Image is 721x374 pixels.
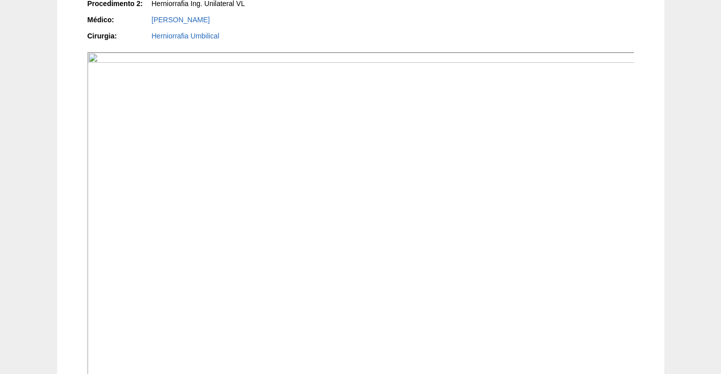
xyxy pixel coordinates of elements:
div: Médico: [88,15,151,25]
a: [PERSON_NAME] [152,16,210,24]
a: Herniorrafia Umbilical [152,32,220,40]
div: Cirurgia: [88,31,151,41]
